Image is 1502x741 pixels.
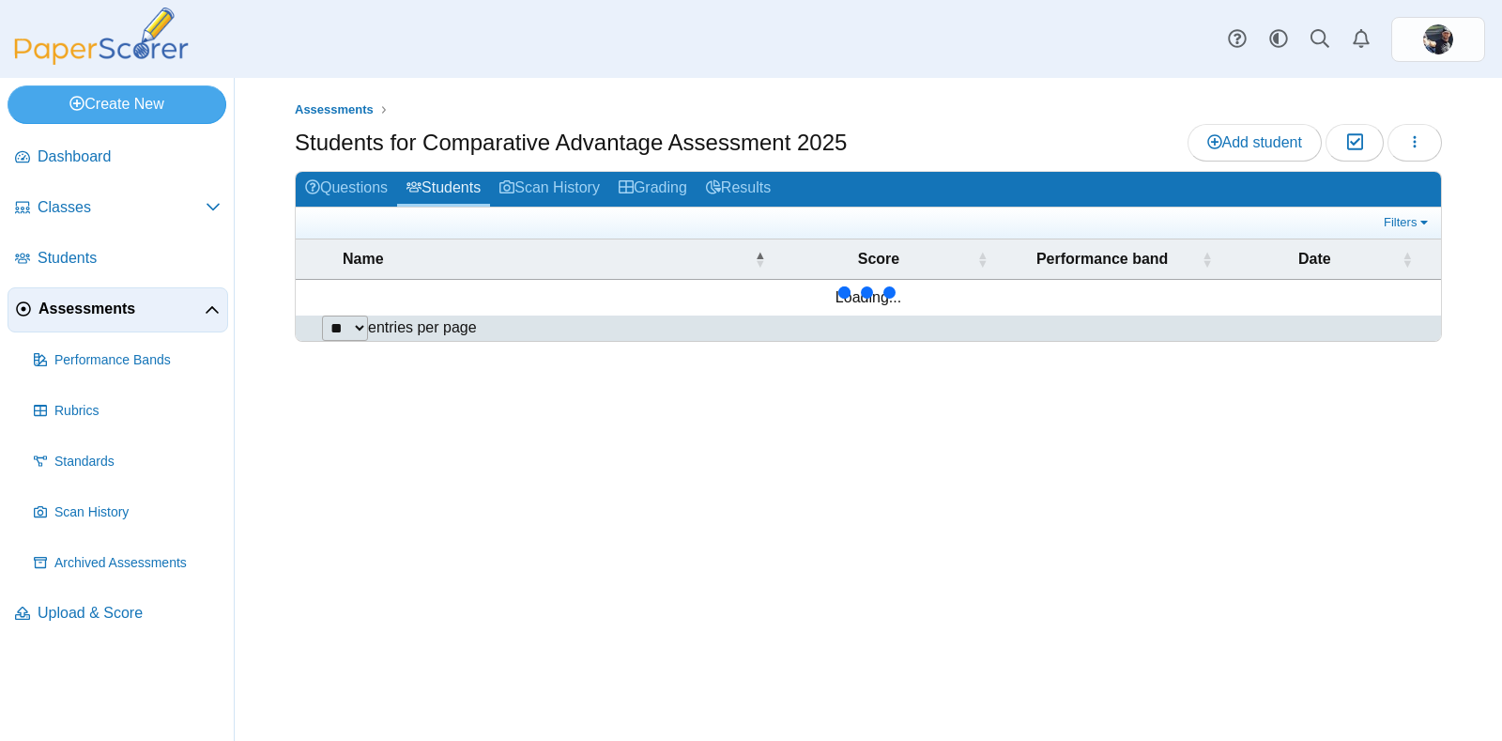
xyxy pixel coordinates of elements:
[343,249,751,270] span: Name
[26,490,228,535] a: Scan History
[26,338,228,383] a: Performance Bands
[26,541,228,586] a: Archived Assessments
[38,147,221,167] span: Dashboard
[1423,24,1453,54] span: Max Newill
[1402,250,1413,269] span: Date : Activate to sort
[8,135,228,180] a: Dashboard
[1202,250,1213,269] span: Performance band : Activate to sort
[1391,17,1485,62] a: ps.UbxoEbGB7O8jyuZL
[8,237,228,282] a: Students
[1341,19,1382,60] a: Alerts
[38,603,221,624] span: Upload & Score
[26,440,228,485] a: Standards
[1423,24,1453,54] img: ps.UbxoEbGB7O8jyuZL
[1232,249,1398,270] span: Date
[1207,134,1302,150] span: Add student
[1188,124,1322,162] a: Add student
[54,351,221,370] span: Performance Bands
[8,85,226,123] a: Create New
[976,250,988,269] span: Score : Activate to sort
[609,172,697,207] a: Grading
[697,172,780,207] a: Results
[296,280,1441,316] td: Loading...
[295,102,374,116] span: Assessments
[290,99,378,122] a: Assessments
[54,554,221,573] span: Archived Assessments
[397,172,490,207] a: Students
[1379,213,1436,232] a: Filters
[8,52,195,68] a: PaperScorer
[54,402,221,421] span: Rubrics
[8,186,228,231] a: Classes
[38,197,206,218] span: Classes
[1006,249,1197,270] span: Performance band
[785,249,973,270] span: Score
[295,127,847,159] h1: Students for Comparative Advantage Assessment 2025
[8,8,195,65] img: PaperScorer
[368,319,477,335] label: entries per page
[26,389,228,434] a: Rubrics
[38,248,221,269] span: Students
[296,172,397,207] a: Questions
[755,250,766,269] span: Name : Activate to invert sorting
[8,592,228,637] a: Upload & Score
[54,453,221,471] span: Standards
[490,172,609,207] a: Scan History
[8,287,228,332] a: Assessments
[38,299,205,319] span: Assessments
[54,503,221,522] span: Scan History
